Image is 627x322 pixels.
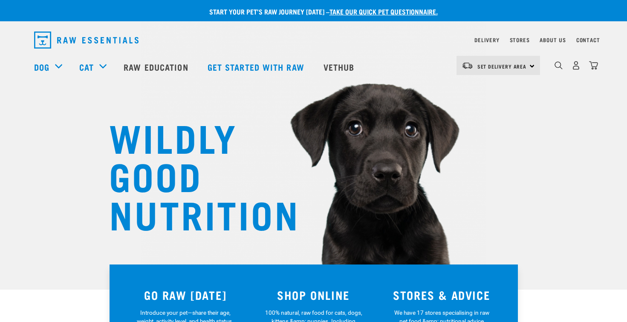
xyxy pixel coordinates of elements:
[474,38,499,41] a: Delivery
[329,9,438,13] a: take our quick pet questionnaire.
[34,60,49,73] a: Dog
[555,61,563,69] img: home-icon-1@2x.png
[510,38,530,41] a: Stores
[254,288,373,302] h3: SHOP ONLINE
[462,62,473,69] img: van-moving.png
[576,38,600,41] a: Contact
[589,61,598,70] img: home-icon@2x.png
[127,288,245,302] h3: GO RAW [DATE]
[115,50,199,84] a: Raw Education
[540,38,566,41] a: About Us
[79,60,94,73] a: Cat
[477,65,527,68] span: Set Delivery Area
[27,28,600,52] nav: dropdown navigation
[383,288,501,302] h3: STORES & ADVICE
[315,50,365,84] a: Vethub
[34,32,139,49] img: Raw Essentials Logo
[109,117,280,232] h1: WILDLY GOOD NUTRITION
[199,50,315,84] a: Get started with Raw
[572,61,581,70] img: user.png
